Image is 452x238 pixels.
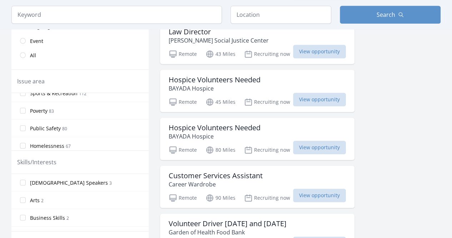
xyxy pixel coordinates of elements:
[169,180,263,189] p: Career Wardrobe
[30,179,108,186] span: [DEMOGRAPHIC_DATA] Speakers
[160,22,354,64] a: Law Director [PERSON_NAME] Social Justice Center Remote 43 Miles Recruiting now View opportunity
[79,91,86,97] span: 112
[244,50,290,58] p: Recruiting now
[169,171,263,180] h3: Customer Services Assistant
[20,180,26,185] input: [DEMOGRAPHIC_DATA] Speakers 3
[169,123,260,132] h3: Hospice Volunteers Needed
[377,10,395,19] span: Search
[20,108,26,113] input: Poverty 83
[20,90,26,96] input: Sports & Recreation 112
[109,180,112,186] span: 3
[205,50,235,58] p: 43 Miles
[169,36,269,45] p: [PERSON_NAME] Social Justice Center
[169,132,260,141] p: BAYADA Hospice
[30,38,43,45] span: Event
[160,70,354,112] a: Hospice Volunteers Needed BAYADA Hospice Remote 45 Miles Recruiting now View opportunity
[169,219,287,228] h3: Volunteer Driver [DATE] and [DATE]
[30,52,36,59] span: All
[30,107,48,115] span: Poverty
[169,146,197,154] p: Remote
[20,197,26,203] input: Arts 2
[169,194,197,202] p: Remote
[293,189,346,202] span: View opportunity
[49,108,54,114] span: 83
[11,48,149,62] a: All
[66,143,71,149] span: 67
[169,98,197,106] p: Remote
[205,98,235,106] p: 45 Miles
[20,125,26,131] input: Public Safety 80
[244,194,290,202] p: Recruiting now
[169,76,260,84] h3: Hospice Volunteers Needed
[293,141,346,154] span: View opportunity
[340,6,441,24] button: Search
[20,143,26,149] input: Homelessness 67
[169,28,269,36] h3: Law Director
[160,166,354,208] a: Customer Services Assistant Career Wardrobe Remote 90 Miles Recruiting now View opportunity
[293,45,346,58] span: View opportunity
[30,214,65,222] span: Business Skills
[169,228,287,237] p: Garden of Health Food Bank
[20,215,26,220] input: Business Skills 2
[30,125,61,132] span: Public Safety
[160,118,354,160] a: Hospice Volunteers Needed BAYADA Hospice Remote 80 Miles Recruiting now View opportunity
[244,146,290,154] p: Recruiting now
[169,50,197,58] p: Remote
[30,90,78,97] span: Sports & Recreation
[66,215,69,221] span: 2
[11,6,222,24] input: Keyword
[244,98,290,106] p: Recruiting now
[230,6,331,24] input: Location
[17,77,45,86] legend: Issue area
[169,84,260,93] p: BAYADA Hospice
[205,194,235,202] p: 90 Miles
[205,146,235,154] p: 80 Miles
[30,142,64,150] span: Homelessness
[41,198,44,204] span: 2
[293,93,346,106] span: View opportunity
[17,158,56,166] legend: Skills/Interests
[62,126,67,132] span: 80
[30,197,40,204] span: Arts
[11,34,149,48] a: Event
